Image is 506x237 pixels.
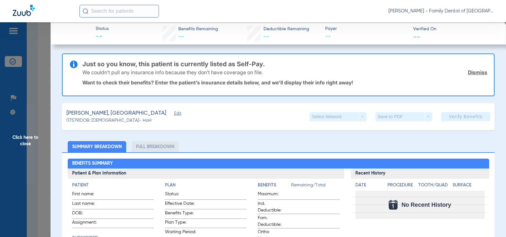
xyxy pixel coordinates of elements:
h3: Recent History [351,169,489,179]
h2: Benefits Summary [68,159,489,169]
app-breakdown-title: Tooth/Quad [418,182,450,191]
img: info-icon [70,61,78,68]
a: Dismiss [468,69,487,75]
span: -- [413,33,420,40]
img: Calendar [389,200,398,210]
li: Summary Breakdown [68,141,126,152]
h4: Date [355,182,382,189]
p: Want to check their benefits? Enter the patient’s insurance details below, and we’ll display thei... [82,79,487,86]
h4: Plan [165,182,247,189]
span: DOB: [72,210,103,219]
span: Plan Type: [165,219,196,228]
span: Edit [174,111,180,117]
span: Fam. Deductible: [258,215,289,228]
span: Assignment: [72,219,103,228]
span: Verified On [413,26,496,32]
span: No Recent History [401,202,451,208]
h4: Surface [453,182,485,189]
span: First name: [72,191,103,199]
h4: Benefits [258,182,291,189]
app-breakdown-title: Surface [453,182,485,191]
app-breakdown-title: Benefits [258,182,291,191]
h3: Patient & Plan Information [68,169,344,179]
span: -- [96,32,109,41]
span: Effective Date: [165,200,196,209]
span: Status: [165,191,196,199]
h4: Procedure [387,182,416,189]
h4: Patient [72,182,154,189]
span: -- [178,34,184,39]
span: Benefits Type: [165,210,196,219]
span: Payer [325,25,408,32]
span: Last name: [72,200,103,209]
span: [PERSON_NAME], [GEOGRAPHIC_DATA] [66,109,166,117]
span: (17579) DOB: [DEMOGRAPHIC_DATA] - HoH [66,117,152,124]
span: Deductible Remaining [263,26,309,32]
span: Remaining/Total [291,182,339,191]
span: Benefits Remaining [178,26,218,32]
span: Status [96,25,109,32]
img: Zuub Logo [13,5,35,16]
span: Maximum: [258,191,289,199]
p: We couldn’t pull any insurance info because they don’t have coverage on file. [82,69,263,75]
span: -- [325,32,408,40]
app-breakdown-title: Date [355,182,382,191]
span: -- [263,34,269,39]
span: Ind. Deductible: [258,200,289,214]
input: Search for patients [79,5,159,18]
img: Search Icon [83,8,88,14]
h4: Tooth/Quad [418,182,450,189]
span: [PERSON_NAME] - Family Dental of [GEOGRAPHIC_DATA] [388,8,493,14]
h3: Just so you know, this patient is currently listed as Self-Pay. [82,61,487,67]
app-breakdown-title: Procedure [387,182,416,191]
li: Full Breakdown [132,141,179,152]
